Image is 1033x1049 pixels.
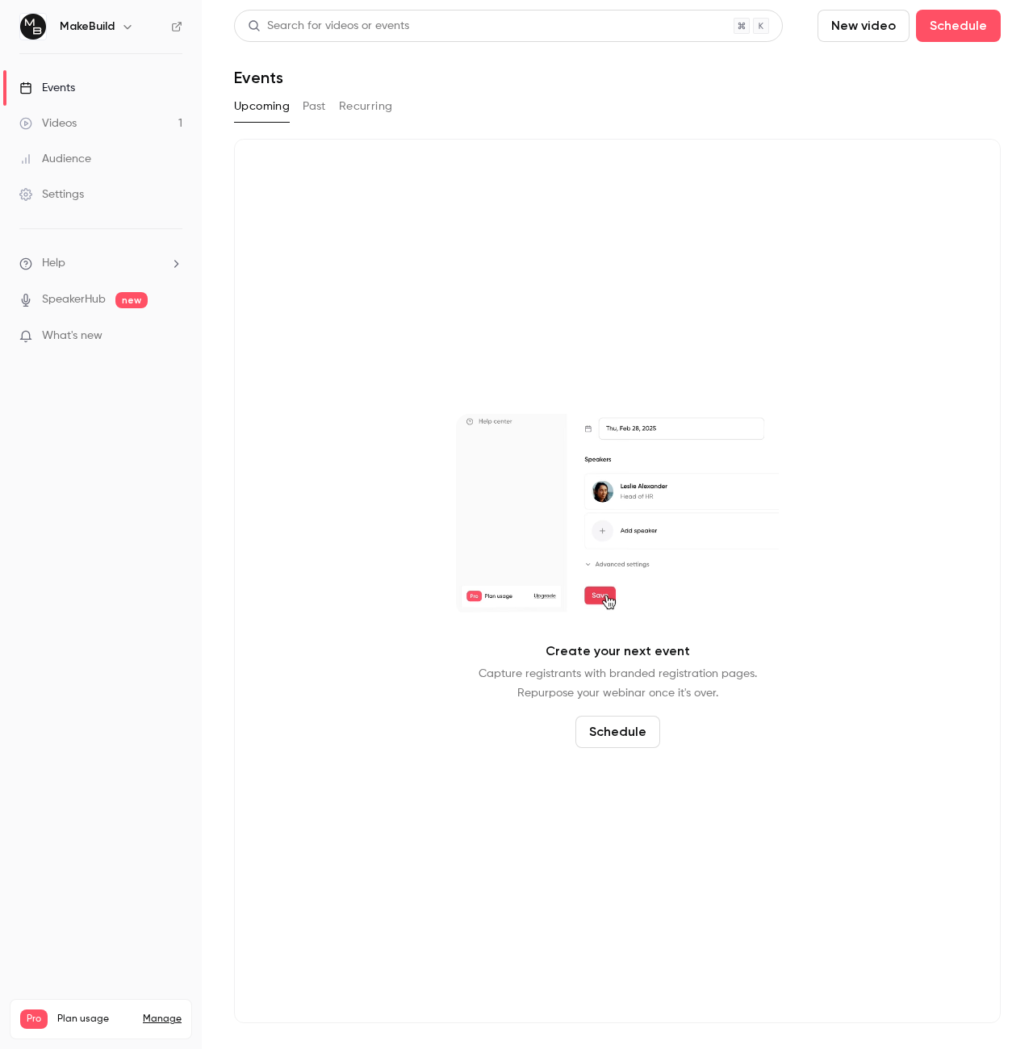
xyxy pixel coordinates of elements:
button: New video [818,10,910,42]
h6: MakeBuild [60,19,115,35]
button: Schedule [916,10,1001,42]
span: Help [42,255,65,272]
a: Manage [143,1013,182,1026]
span: Pro [20,1009,48,1029]
button: Past [303,94,326,119]
span: What's new [42,328,102,345]
div: Search for videos or events [248,18,409,35]
h1: Events [234,68,283,87]
button: Recurring [339,94,393,119]
div: Settings [19,186,84,203]
button: Schedule [575,716,660,748]
li: help-dropdown-opener [19,255,182,272]
iframe: Noticeable Trigger [163,329,182,344]
div: Events [19,80,75,96]
span: Plan usage [57,1013,133,1026]
img: MakeBuild [20,14,46,40]
a: SpeakerHub [42,291,106,308]
p: Create your next event [546,642,690,661]
div: Videos [19,115,77,132]
button: Upcoming [234,94,290,119]
p: Capture registrants with branded registration pages. Repurpose your webinar once it's over. [479,664,757,703]
span: new [115,292,148,308]
div: Audience [19,151,91,167]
